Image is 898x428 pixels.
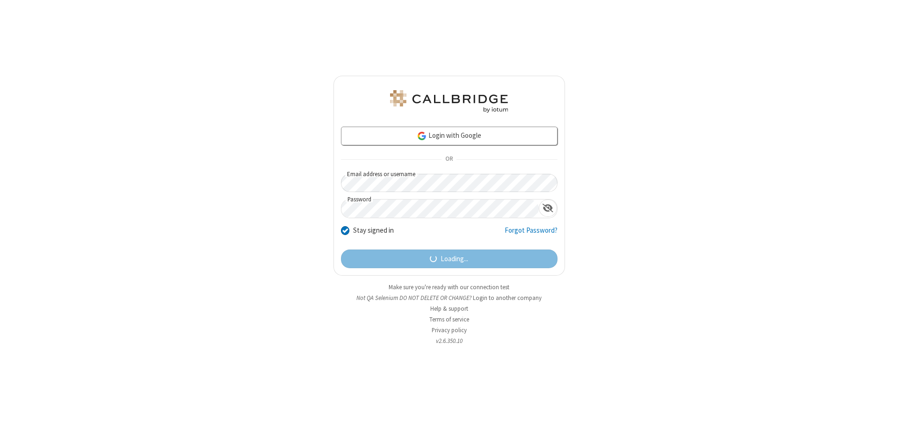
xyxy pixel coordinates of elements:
a: Login with Google [341,127,558,145]
iframe: Chat [875,404,891,421]
div: Show password [539,200,557,217]
img: QA Selenium DO NOT DELETE OR CHANGE [388,90,510,113]
a: Make sure you're ready with our connection test [389,283,509,291]
button: Login to another company [473,293,542,302]
label: Stay signed in [353,225,394,236]
a: Help & support [430,305,468,313]
input: Email address or username [341,174,558,192]
li: v2.6.350.10 [333,336,565,345]
span: OR [442,153,456,166]
img: google-icon.png [417,131,427,141]
a: Privacy policy [432,326,467,334]
a: Forgot Password? [505,225,558,243]
li: Not QA Selenium DO NOT DELETE OR CHANGE? [333,293,565,302]
input: Password [341,200,539,218]
button: Loading... [341,250,558,268]
span: Loading... [441,254,468,264]
a: Terms of service [429,315,469,323]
